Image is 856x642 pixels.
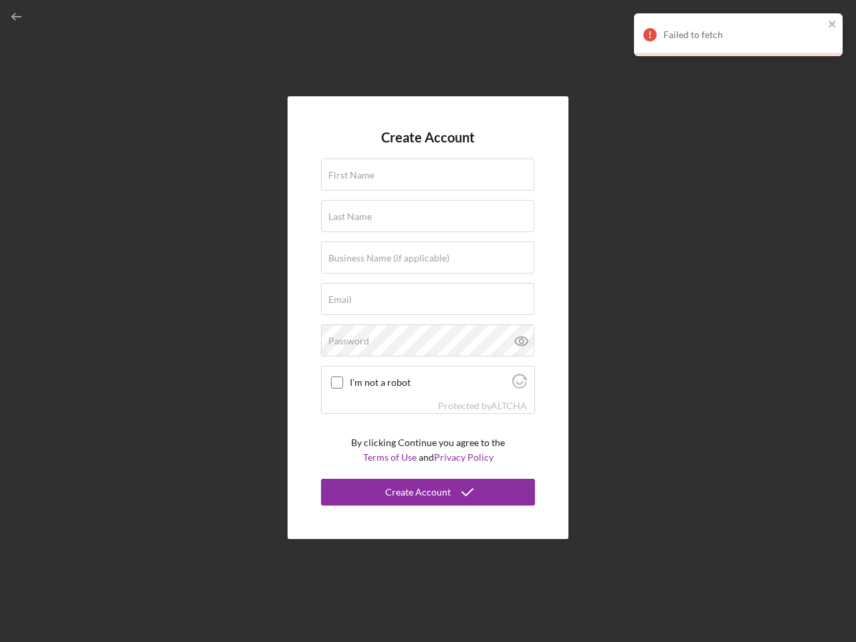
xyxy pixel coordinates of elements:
label: Last Name [328,211,372,222]
label: Business Name (if applicable) [328,253,449,263]
button: close [828,19,837,31]
label: First Name [328,170,374,181]
a: Visit Altcha.org [491,400,527,411]
button: Create Account [321,479,535,506]
a: Terms of Use [363,451,417,463]
h4: Create Account [381,130,475,145]
p: By clicking Continue you agree to the and [351,435,505,465]
a: Privacy Policy [434,451,494,463]
div: Failed to fetch [663,29,824,40]
div: Create Account [385,479,451,506]
label: I'm not a robot [350,377,508,388]
a: Visit Altcha.org [512,379,527,391]
label: Password [328,336,369,346]
label: Email [328,294,352,305]
div: Protected by [438,401,527,411]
